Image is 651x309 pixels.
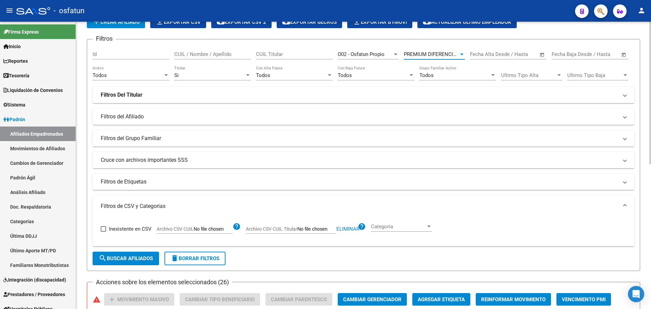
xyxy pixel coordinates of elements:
button: Borrar Filtros [164,252,225,265]
mat-icon: file_download [156,18,164,26]
span: Vencimiento PMI [562,296,606,303]
mat-expansion-panel-header: Filtros de Etiquetas [93,174,634,190]
span: Sistema [3,101,25,109]
input: Archivo CSV CUIL [194,226,233,232]
span: Prestadores / Proveedores [3,291,65,298]
mat-icon: person [637,6,646,15]
span: Exportar CSV 2 [217,19,266,25]
h3: Filtros [93,34,116,43]
span: Integración (discapacidad) [3,276,66,284]
button: Open calendar [620,51,628,59]
span: Todos [93,72,107,78]
span: Archivo CSV CUIL Titular [246,226,297,232]
mat-icon: warning [93,295,101,304]
mat-expansion-panel-header: Cruce con archivos importantes SSS [93,152,634,168]
span: Liquidación de Convenios [3,86,63,94]
mat-expansion-panel-header: Filtros de CSV y Categorias [93,195,634,217]
button: Cambiar Tipo Beneficiario [180,293,260,306]
span: Firma Express [3,28,39,36]
mat-expansion-panel-header: Filtros Del Titular [93,87,634,103]
mat-panel-title: Filtros de CSV y Categorias [101,202,618,210]
span: Todos [338,72,352,78]
span: Archivo CSV CUIL [157,226,194,232]
button: Buscar Afiliados [93,252,159,265]
span: Todos [256,72,270,78]
input: Fecha inicio [552,51,579,57]
button: Crear Afiliado [87,16,145,28]
mat-panel-title: Filtros del Grupo Familiar [101,135,618,142]
button: Actualizar ultimo Empleador [417,16,517,28]
h3: Acciones sobre los elementos seleccionados (26) [93,277,232,287]
mat-expansion-panel-header: Filtros del Afiliado [93,109,634,125]
span: Exportar Bymovi [353,19,407,25]
button: Exportar CSV [150,16,206,28]
span: Crear Afiliado [92,19,140,25]
span: O02 - Osfatun Propio [338,51,384,57]
span: Borrar Filtros [171,255,219,262]
span: Cambiar Parentesco [271,296,327,303]
mat-icon: help [233,223,241,231]
mat-icon: cloud_download [282,18,290,26]
span: Todos [419,72,434,78]
mat-icon: file_download [353,18,361,26]
mat-icon: delete [171,254,179,262]
div: Open Intercom Messenger [628,286,644,302]
strong: Filtros Del Titular [101,91,142,99]
mat-icon: search [99,254,107,262]
span: Actualizar ultimo Empleador [423,19,511,25]
span: Inicio [3,43,21,50]
input: Archivo CSV CUIL Titular [297,226,336,232]
button: Cambiar Gerenciador [338,293,407,306]
span: Cambiar Gerenciador [343,296,401,303]
button: Reinformar Movimiento [476,293,551,306]
button: Movimiento Masivo [104,293,174,306]
span: Ultimo Tipo Alta [501,72,556,78]
mat-icon: menu [5,6,14,15]
mat-icon: add [108,295,116,304]
span: Tesorería [3,72,29,79]
mat-panel-title: Filtros del Afiliado [101,113,618,120]
span: Padrón [3,116,25,123]
span: Agregar Etiqueta [418,296,465,303]
mat-expansion-panel-header: Filtros del Grupo Familiar [93,130,634,147]
span: Reinformar Movimiento [481,296,546,303]
mat-icon: cloud_download [217,18,225,26]
button: Agregar Etiqueta [412,293,470,306]
mat-icon: add [92,18,100,26]
mat-icon: help [358,223,366,231]
span: Inexistente en CSV [109,225,152,233]
span: PREMIUM DIFERENCIAL [404,51,459,57]
button: Exportar GECROS [277,16,342,28]
button: Exportar Bymovi [347,16,412,28]
button: Cambiar Parentesco [265,293,332,306]
span: Exportar CSV [156,19,201,25]
span: Buscar Afiliados [99,255,153,262]
button: Eliminar [336,227,359,231]
button: Vencimiento PMI [556,293,611,306]
mat-panel-title: Cruce con archivos importantes SSS [101,156,618,164]
span: - osfatun [54,3,84,18]
span: Reportes [3,57,28,65]
button: Open calendar [538,51,546,59]
mat-icon: cloud_download [423,18,431,26]
span: Si [174,72,179,78]
input: Fecha fin [504,51,536,57]
span: Cambiar Tipo Beneficiario [185,296,255,303]
input: Fecha fin [585,51,618,57]
input: Fecha inicio [470,51,497,57]
span: Categoria [371,224,426,230]
span: Eliminar [336,226,359,232]
button: Exportar CSV 2 [211,16,272,28]
span: Ultimo Tipo Baja [567,72,622,78]
span: Exportar GECROS [282,19,337,25]
span: Movimiento Masivo [117,296,169,303]
div: Filtros de CSV y Categorias [93,217,634,246]
mat-panel-title: Filtros de Etiquetas [101,178,618,186]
